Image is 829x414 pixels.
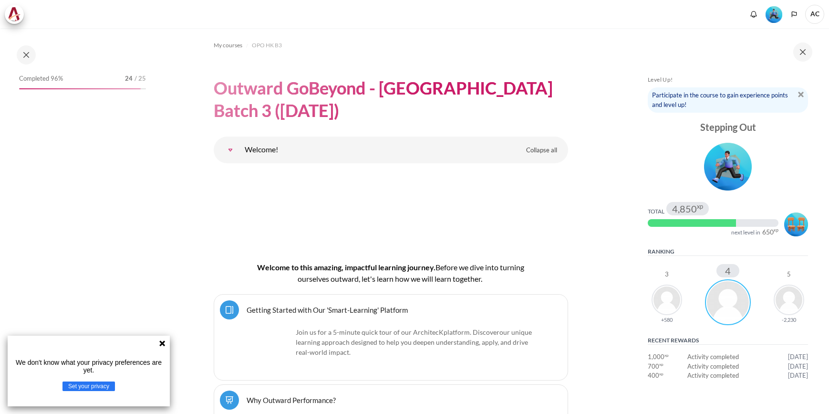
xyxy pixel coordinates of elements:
a: Collapse all [519,142,564,159]
td: Wednesday, 18 June 2025, 10:02 PM [770,371,808,381]
span: B [435,263,440,272]
span: 4,850 [672,204,697,213]
div: 5 [787,271,791,277]
img: Dismiss notice [798,92,804,97]
div: Level #4 [784,211,808,236]
span: 24 [125,74,133,84]
p: Join us for a 5-minute quick tour of our ArchitecK platform. Discover [245,327,537,357]
h5: Level Up! [648,76,808,84]
h5: Recent rewards [648,337,808,345]
div: Level #3 [648,139,808,191]
img: Abou CHAN [705,279,751,325]
span: / 25 [135,74,146,84]
div: +580 [661,317,673,322]
a: Architeck Architeck [5,5,29,24]
span: 650 [762,229,774,235]
span: OPO HK B3 [252,41,282,50]
td: Activity completed [687,362,770,372]
span: 400 [648,371,659,381]
div: Level #3 [766,5,782,23]
span: Completed 96% [19,74,63,84]
td: Thursday, 19 June 2025, 5:58 PM [770,352,808,362]
td: Thursday, 19 June 2025, 2:17 PM [770,362,808,372]
h4: Welcome to this amazing, impactful learning journey. [244,262,538,285]
span: Collapse all [526,146,557,155]
span: xp [659,363,663,366]
a: Dismiss notice [798,90,804,97]
button: Set your privacy [62,382,115,391]
span: xp [774,229,778,232]
div: Stepping Out [648,120,808,134]
img: Architeck [8,7,21,21]
button: Languages [787,7,801,21]
span: our unique learning approach designed to help you deepen understanding, apply, and drive real-wor... [296,328,532,356]
a: User menu [805,5,824,24]
img: Level #4 [784,212,808,236]
div: Participate in the course to gain experience points and level up! [648,87,808,113]
h5: Ranking [648,248,808,256]
span: xp [697,204,703,208]
div: Show notification window with no new notifications [746,7,761,21]
div: next level in [731,229,760,236]
img: Eric Li [774,285,804,315]
div: 96% [19,88,141,89]
div: 3 [665,271,669,277]
nav: Navigation bar [214,38,568,53]
a: Why Outward Performance? [247,395,336,404]
a: Welcome! [221,140,240,159]
span: AC [805,5,824,24]
div: 4 [716,264,739,277]
img: Level #3 [766,6,782,23]
a: Getting Started with Our 'Smart-Learning' Platform [247,305,408,314]
a: OPO HK B3 [252,40,282,51]
img: platform logo [245,327,292,374]
span: 1,000 [648,352,664,362]
span: xp [659,373,663,375]
span: efore we dive into turning ourselves outward, let's learn how we will learn together. [298,263,524,283]
p: We don't know what your privacy preferences are yet. [11,359,166,374]
span: My courses [214,41,242,50]
img: Gina Chan [652,285,682,315]
div: 4,850 [672,204,703,213]
img: Level #3 [704,143,752,191]
div: -2,230 [782,317,796,322]
div: Total [648,208,664,215]
a: Level #3 [762,5,786,23]
h1: Outward GoBeyond - [GEOGRAPHIC_DATA] Batch 3 ([DATE]) [214,77,568,122]
td: Activity completed [687,352,770,362]
span: . [296,328,532,356]
span: xp [664,354,669,357]
span: 700 [648,362,659,372]
a: My courses [214,40,242,51]
td: Activity completed [687,371,770,381]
